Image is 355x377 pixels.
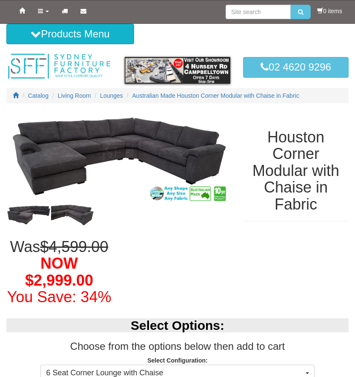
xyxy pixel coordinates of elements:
[6,24,134,44] button: Products Menu
[58,92,91,99] a: Living Room
[243,129,349,213] h1: Houston Corner Modular with Chaise in Fabric
[28,92,49,99] a: Catalog
[7,288,112,306] font: You Save: 34%
[132,92,299,99] a: Australian Made Houston Corner Modular with Chaise in Fabric
[6,238,112,306] h1: Was
[243,57,349,77] a: 02 4620 9296
[6,53,112,80] img: Sydney Furniture Factory
[125,57,230,83] img: showroom.gif
[147,357,208,364] strong: Select Configuration:
[6,341,349,352] h3: Choose from the options below then add to cart
[40,238,108,255] del: $4,599.00
[100,92,123,99] a: Lounges
[226,5,291,19] input: Site search
[317,7,342,15] li: 0 items
[131,318,224,332] b: Select Options:
[25,255,93,289] span: NOW $2,999.00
